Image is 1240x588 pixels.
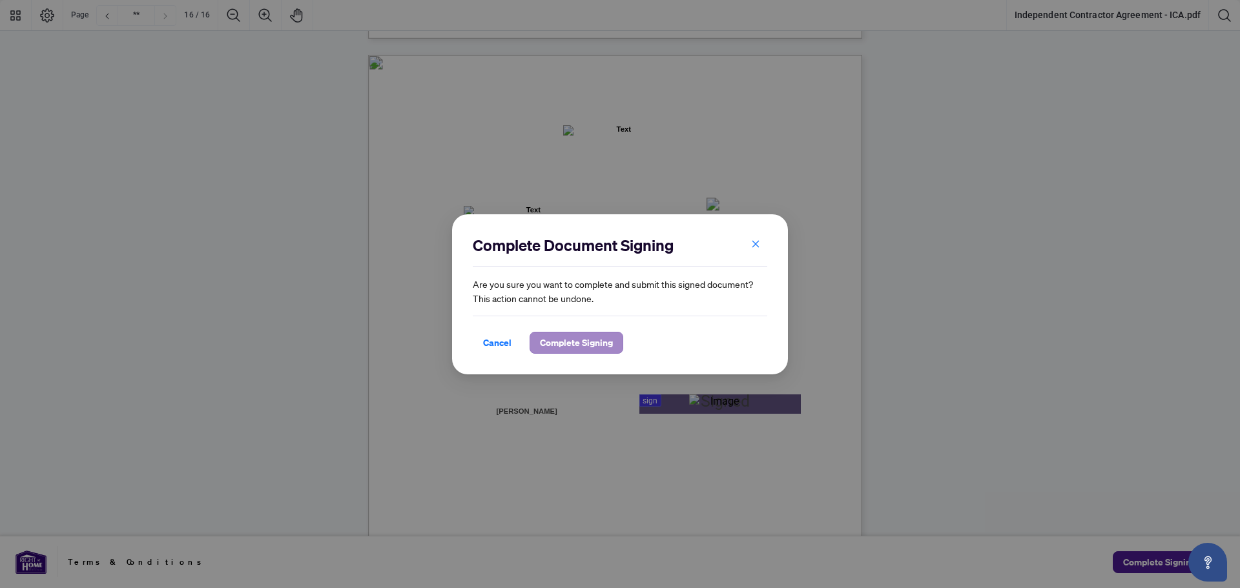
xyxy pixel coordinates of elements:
[483,332,512,353] span: Cancel
[473,235,767,256] h2: Complete Document Signing
[473,332,522,354] button: Cancel
[540,332,613,353] span: Complete Signing
[473,235,767,354] div: Are you sure you want to complete and submit this signed document? This action cannot be undone.
[1188,543,1227,582] button: Open asap
[751,239,760,248] span: close
[530,332,623,354] button: Complete Signing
